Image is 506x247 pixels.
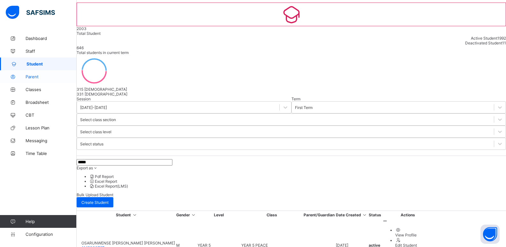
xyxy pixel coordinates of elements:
span: 315 [77,87,83,92]
th: Parent/Guardian [303,212,335,218]
span: Help [26,219,76,224]
span: CBT [26,112,77,118]
th: Status [368,212,381,218]
span: Lesson Plan [26,125,77,130]
i: Sort in Ascending Order [191,212,196,217]
span: Bulk Upload Student [77,192,113,197]
img: safsims [6,6,55,19]
span: Deactivated Student [465,41,502,45]
span: Configuration [26,232,76,237]
div: [DATE]-[DATE] [80,105,107,110]
span: Parent [26,74,77,79]
span: 1992 [497,36,506,41]
i: Sort in Ascending Order [362,212,367,217]
div: View Profile [395,233,433,237]
th: Date Created [336,212,368,218]
th: Actions [382,212,434,218]
span: OSARUNWENSE [PERSON_NAME] [PERSON_NAME] [81,241,175,245]
i: Sort in Ascending Order [132,212,137,217]
th: Student [78,212,175,218]
button: Open asap [480,225,500,244]
span: 11 [502,41,506,45]
span: 646 [77,45,84,50]
span: Active Student [471,36,497,41]
span: Create Student [81,200,109,205]
span: Broadsheet [26,100,77,105]
div: First Term [295,105,313,110]
span: Session [77,96,91,101]
li: dropdown-list-item-null-0 [89,174,506,179]
div: Select class level [80,129,111,134]
li: dropdown-list-item-null-1 [89,179,506,184]
div: Select class section [80,117,116,122]
span: [DEMOGRAPHIC_DATA] [84,87,127,92]
span: 331 [77,92,84,96]
div: Select status [80,142,103,146]
span: Total students in current term [77,50,129,55]
span: Export as [77,166,93,170]
div: Total Student [77,31,506,36]
span: Dashboard [26,36,77,41]
span: Classes [26,87,77,92]
th: Class [241,212,303,218]
th: Gender [176,212,197,218]
span: Student [26,61,77,66]
th: Level [197,212,240,218]
span: Time Table [26,151,77,156]
span: Messaging [26,138,77,143]
span: [DEMOGRAPHIC_DATA] [85,92,127,96]
li: dropdown-list-item-null-2 [89,184,506,189]
span: 2003 [77,26,87,31]
span: Staff [26,49,77,54]
span: Term [291,96,300,101]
